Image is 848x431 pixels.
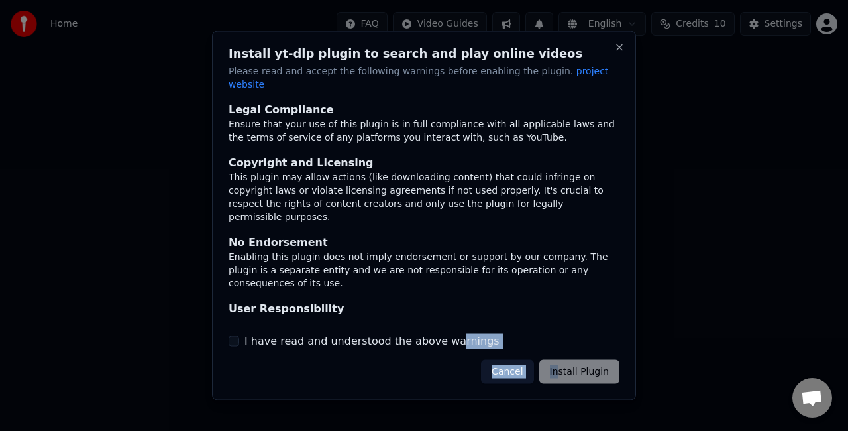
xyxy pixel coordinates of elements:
[229,48,619,60] h2: Install yt-dlp plugin to search and play online videos
[229,66,608,90] span: project website
[244,333,500,349] label: I have read and understood the above warnings
[481,359,533,383] button: Cancel
[229,154,619,170] div: Copyright and Licensing
[229,101,619,117] div: Legal Compliance
[229,65,619,92] p: Please read and accept the following warnings before enabling the plugin.
[229,300,619,316] div: User Responsibility
[229,170,619,223] div: This plugin may allow actions (like downloading content) that could infringe on copyright laws or...
[229,117,619,144] div: Ensure that your use of this plugin is in full compliance with all applicable laws and the terms ...
[229,234,619,250] div: No Endorsement
[229,316,619,356] div: You are solely responsible for any actions you take using this plugin. This includes any legal co...
[229,250,619,290] div: Enabling this plugin does not imply endorsement or support by our company. The plugin is a separa...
